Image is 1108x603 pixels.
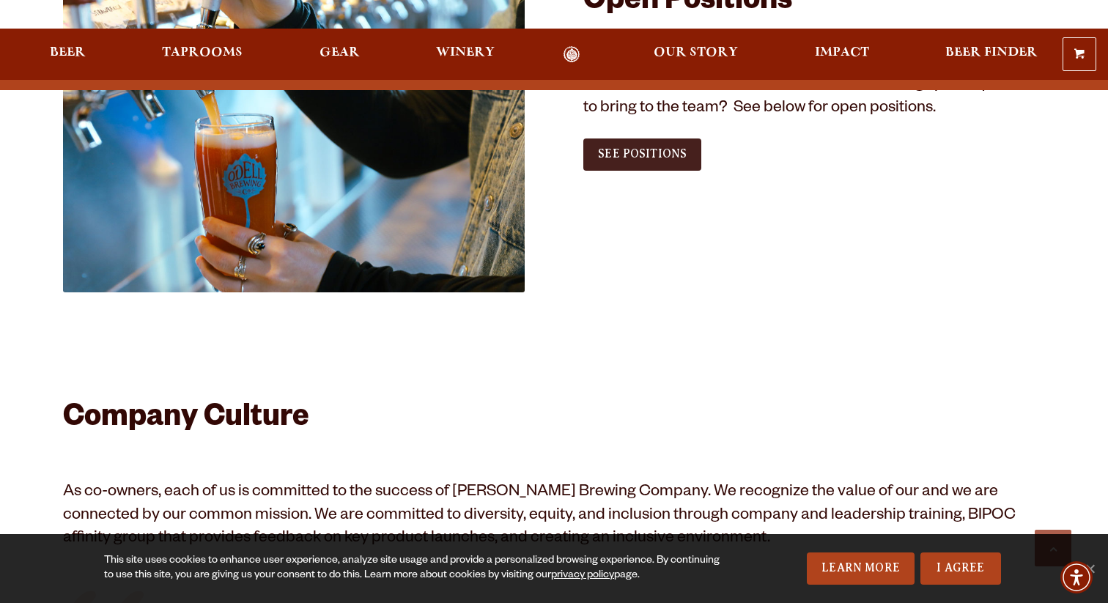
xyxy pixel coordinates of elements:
[920,552,1001,585] a: I Agree
[945,47,1038,59] span: Beer Finder
[644,46,747,63] a: Our Story
[436,47,495,59] span: Winery
[104,554,725,583] div: This site uses cookies to enhance user experience, analyze site usage and provide a personalized ...
[63,402,1045,437] h2: Company Culture
[1060,561,1093,593] div: Accessibility Menu
[320,47,360,59] span: Gear
[598,147,687,160] span: See Positions
[815,47,869,59] span: Impact
[426,46,504,63] a: Winery
[40,46,95,63] a: Beer
[805,46,879,63] a: Impact
[162,47,243,59] span: Taprooms
[152,46,252,63] a: Taprooms
[807,552,915,585] a: Learn More
[551,570,614,582] a: privacy policy
[1035,530,1071,566] a: Scroll to top
[654,47,738,59] span: Our Story
[583,138,701,171] a: See Positions
[50,47,86,59] span: Beer
[310,46,369,63] a: Gear
[63,484,1016,549] span: As co-owners, each of us is committed to the success of [PERSON_NAME] Brewing Company. We recogni...
[544,46,599,63] a: Odell Home
[936,46,1047,63] a: Beer Finder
